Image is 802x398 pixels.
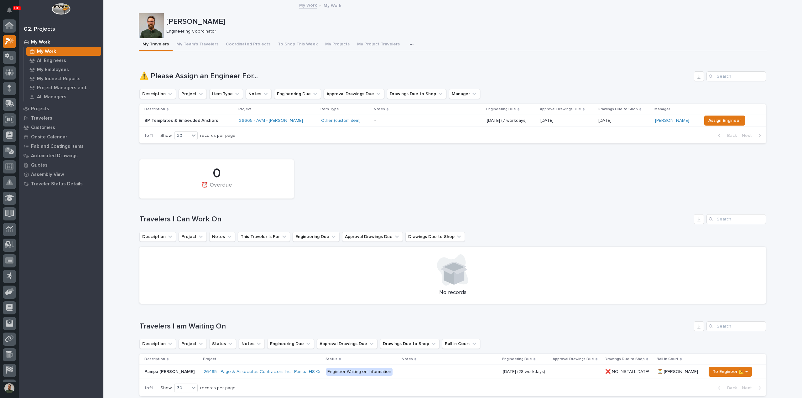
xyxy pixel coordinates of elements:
[139,38,173,51] button: My Travelers
[139,339,176,349] button: Description
[299,1,317,8] a: My Work
[342,232,403,242] button: Approval Drawings Due
[706,214,766,224] input: Search
[24,26,55,33] div: 02. Projects
[139,128,158,143] p: 1 of 1
[14,6,20,10] p: 101
[179,339,207,349] button: Project
[19,151,103,160] a: Automated Drawings
[150,182,283,195] div: ⏰ Overdue
[19,160,103,170] a: Quotes
[19,142,103,151] a: Fab and Coatings Items
[706,321,766,331] input: Search
[31,125,55,131] p: Customers
[723,133,737,138] span: Back
[321,118,361,123] a: Other (custom item)
[449,89,480,99] button: Manager
[19,113,103,123] a: Travelers
[657,356,678,363] p: Ball in Court
[503,368,546,375] p: [DATE] (28 workdays)
[324,89,384,99] button: Approval Drawings Due
[402,356,413,363] p: Notes
[387,89,446,99] button: Drawings Due to Shop
[3,382,16,395] button: users-avatar
[31,39,50,45] p: My Work
[203,356,216,363] p: Project
[486,106,516,113] p: Engineering Due
[139,232,176,242] button: Description
[742,385,756,391] span: Next
[246,89,272,99] button: Notes
[144,356,165,363] p: Description
[267,339,314,349] button: Engineering Due
[321,38,353,51] button: My Projects
[179,89,207,99] button: Project
[238,232,290,242] button: This Traveler is For
[723,385,737,391] span: Back
[19,132,103,142] a: Onsite Calendar
[19,170,103,179] a: Assembly View
[442,339,480,349] button: Ball in Court
[739,133,766,138] button: Next
[166,29,762,34] p: Engineering Coordinator
[31,163,48,168] p: Quotes
[200,385,236,391] p: records per page
[139,365,766,379] tr: Pampa [PERSON_NAME]Pampa [PERSON_NAME] 26485 - Page & Associates Contractors Inc - Pampa HS Crane...
[222,38,274,51] button: Coordinated Projects
[179,232,207,242] button: Project
[704,116,745,126] button: Assign Engineer
[160,133,172,138] p: Show
[139,115,766,127] tr: BP Templates & Embedded Anchors26665 - AVM - [PERSON_NAME] Other (custom item) - [DATE] (7 workda...
[144,368,196,375] p: Pampa [PERSON_NAME]
[19,37,103,47] a: My Work
[540,106,581,113] p: Approval Drawings Due
[239,339,265,349] button: Notes
[19,104,103,113] a: Projects
[739,385,766,391] button: Next
[31,172,64,178] p: Assembly View
[238,106,252,113] p: Project
[204,369,331,375] a: 26485 - Page & Associates Contractors Inc - Pampa HS Cranes
[605,368,650,375] p: ❌ NO INSTALL DATE!
[19,179,103,189] a: Traveler Status Details
[713,368,748,375] span: To Engineer 📐 →
[19,123,103,132] a: Customers
[174,132,190,139] div: 30
[37,94,66,100] p: All Managers
[174,385,190,391] div: 30
[8,8,16,18] div: Notifications101
[239,118,303,123] a: 26665 - AVM - [PERSON_NAME]
[147,289,758,296] p: No records
[139,72,691,81] h1: ⚠️ Please Assign an Engineer For...
[742,133,756,138] span: Next
[3,4,16,17] button: Notifications
[37,67,69,73] p: My Employees
[24,56,103,65] a: All Engineers
[37,85,99,91] p: Project Managers and Engineers
[139,89,176,99] button: Description
[553,356,594,363] p: Approval Drawings Due
[708,117,741,124] span: Assign Engineer
[706,71,766,81] input: Search
[709,367,752,377] button: To Engineer 📐 →
[713,385,739,391] button: Back
[150,166,283,181] div: 0
[24,47,103,56] a: My Work
[139,322,691,331] h1: Travelers I am Waiting On
[402,369,404,375] div: -
[52,3,70,15] img: Workspace Logo
[502,356,532,363] p: Engineering Due
[598,106,638,113] p: Drawings Due to Shop
[31,144,84,149] p: Fab and Coatings Items
[139,215,691,224] h1: Travelers I Can Work On
[654,106,670,113] p: Manager
[317,339,378,349] button: Approval Drawings Due
[487,118,535,123] p: [DATE] (7 workdays)
[24,92,103,101] a: All Managers
[209,339,236,349] button: Status
[293,232,340,242] button: Engineering Due
[324,2,341,8] p: My Work
[166,17,764,26] p: [PERSON_NAME]
[24,74,103,83] a: My Indirect Reports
